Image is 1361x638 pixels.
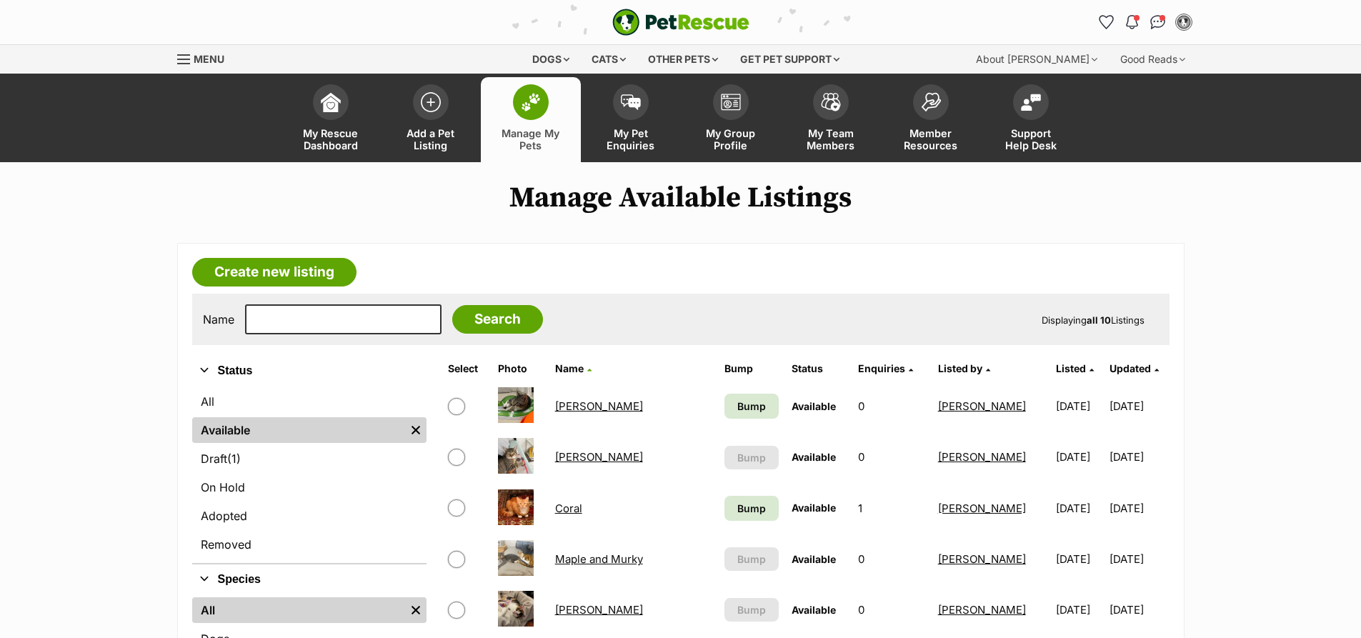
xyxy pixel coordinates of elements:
[227,450,241,467] span: (1)
[1126,15,1137,29] img: notifications-46538b983faf8c2785f20acdc204bb7945ddae34d4c08c2a6579f10ce5e182be.svg
[405,597,427,623] a: Remove filter
[381,77,481,162] a: Add a Pet Listing
[852,484,930,533] td: 1
[681,77,781,162] a: My Group Profile
[938,502,1026,515] a: [PERSON_NAME]
[521,93,541,111] img: manage-my-pets-icon-02211641906a0b7f246fdf0571729dbe1e7629f14944591b6c1af311fb30b64b.svg
[1110,362,1159,374] a: Updated
[442,357,491,380] th: Select
[858,362,905,374] span: translation missing: en.admin.listings.index.attributes.enquiries
[938,552,1026,566] a: [PERSON_NAME]
[737,552,766,567] span: Bump
[1056,362,1094,374] a: Listed
[966,45,1107,74] div: About [PERSON_NAME]
[1050,382,1108,431] td: [DATE]
[699,127,763,151] span: My Group Profile
[281,77,381,162] a: My Rescue Dashboard
[582,45,636,74] div: Cats
[724,394,779,419] a: Bump
[724,547,779,571] button: Bump
[792,451,836,463] span: Available
[499,127,563,151] span: Manage My Pets
[194,53,224,65] span: Menu
[792,604,836,616] span: Available
[719,357,784,380] th: Bump
[1087,314,1111,326] strong: all 10
[299,127,363,151] span: My Rescue Dashboard
[852,432,930,482] td: 0
[192,258,357,286] a: Create new listing
[881,77,981,162] a: Member Resources
[1050,484,1108,533] td: [DATE]
[786,357,852,380] th: Status
[192,417,405,443] a: Available
[852,382,930,431] td: 0
[981,77,1081,162] a: Support Help Desk
[1056,362,1086,374] span: Listed
[1095,11,1118,34] a: Favourites
[581,77,681,162] a: My Pet Enquiries
[1050,432,1108,482] td: [DATE]
[555,552,643,566] a: Maple and Murky
[492,357,548,380] th: Photo
[724,446,779,469] button: Bump
[999,127,1063,151] span: Support Help Desk
[1095,11,1195,34] ul: Account quick links
[852,534,930,584] td: 0
[421,92,441,112] img: add-pet-listing-icon-0afa8454b4691262ce3f59096e99ab1cd57d4a30225e0717b998d2c9b9846f56.svg
[721,94,741,111] img: group-profile-icon-3fa3cf56718a62981997c0bc7e787c4b2cf8bcc04b72c1350f741eb67cf2f40e.svg
[399,127,463,151] span: Add a Pet Listing
[1177,15,1191,29] img: Michelle ROGERS profile pic
[1121,11,1144,34] button: Notifications
[555,502,582,515] a: Coral
[821,93,841,111] img: team-members-icon-5396bd8760b3fe7c0b43da4ab00e1e3bb1a5d9ba89233759b79545d2d3fc5d0d.svg
[481,77,581,162] a: Manage My Pets
[792,400,836,412] span: Available
[938,603,1026,617] a: [PERSON_NAME]
[858,362,913,374] a: Enquiries
[177,45,234,71] a: Menu
[555,603,643,617] a: [PERSON_NAME]
[1172,11,1195,34] button: My account
[638,45,728,74] div: Other pets
[1042,314,1145,326] span: Displaying Listings
[1147,11,1170,34] a: Conversations
[192,532,427,557] a: Removed
[192,474,427,500] a: On Hold
[1110,45,1195,74] div: Good Reads
[599,127,663,151] span: My Pet Enquiries
[555,450,643,464] a: [PERSON_NAME]
[612,9,749,36] a: PetRescue
[1050,585,1108,634] td: [DATE]
[792,553,836,565] span: Available
[405,417,427,443] a: Remove filter
[730,45,849,74] div: Get pet support
[192,386,427,563] div: Status
[781,77,881,162] a: My Team Members
[799,127,863,151] span: My Team Members
[1110,382,1167,431] td: [DATE]
[899,127,963,151] span: Member Resources
[1110,362,1151,374] span: Updated
[1150,15,1165,29] img: chat-41dd97257d64d25036548639549fe6c8038ab92f7586957e7f3b1b290dea8141.svg
[1110,432,1167,482] td: [DATE]
[612,9,749,36] img: logo-e224e6f780fb5917bec1dbf3a21bbac754714ae5b6737aabdf751b685950b380.svg
[737,501,766,516] span: Bump
[321,92,341,112] img: dashboard-icon-eb2f2d2d3e046f16d808141f083e7271f6b2e854fb5c12c21221c1fb7104beca.svg
[555,362,584,374] span: Name
[192,503,427,529] a: Adopted
[1021,94,1041,111] img: help-desk-icon-fdf02630f3aa405de69fd3d07c3f3aa587a6932b1a1747fa1d2bba05be0121f9.svg
[555,362,592,374] a: Name
[724,496,779,521] a: Bump
[724,598,779,622] button: Bump
[203,313,234,326] label: Name
[938,450,1026,464] a: [PERSON_NAME]
[192,570,427,589] button: Species
[1110,484,1167,533] td: [DATE]
[921,92,941,111] img: member-resources-icon-8e73f808a243e03378d46382f2149f9095a855e16c252ad45f914b54edf8863c.svg
[1110,585,1167,634] td: [DATE]
[938,399,1026,413] a: [PERSON_NAME]
[621,94,641,110] img: pet-enquiries-icon-7e3ad2cf08bfb03b45e93fb7055b45f3efa6380592205ae92323e6603595dc1f.svg
[737,602,766,617] span: Bump
[852,585,930,634] td: 0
